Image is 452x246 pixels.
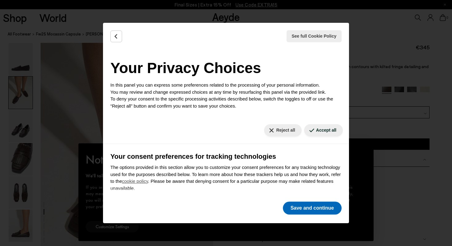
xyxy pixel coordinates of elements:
span: See full Cookie Policy [292,33,337,39]
button: Save and continue [283,202,342,215]
h3: Your consent preferences for tracking technologies [110,151,342,162]
button: Back [110,31,122,42]
h2: Your Privacy Choices [110,57,342,79]
button: See full Cookie Policy [287,30,342,42]
button: Reject all [264,124,301,136]
a: cookie policy - link opens in a new tab [122,178,148,184]
p: The options provided in this section allow you to customize your consent preferences for any trac... [110,164,342,192]
button: Accept all [304,124,343,136]
p: In this panel you can express some preferences related to the processing of your personal informa... [110,82,342,109]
